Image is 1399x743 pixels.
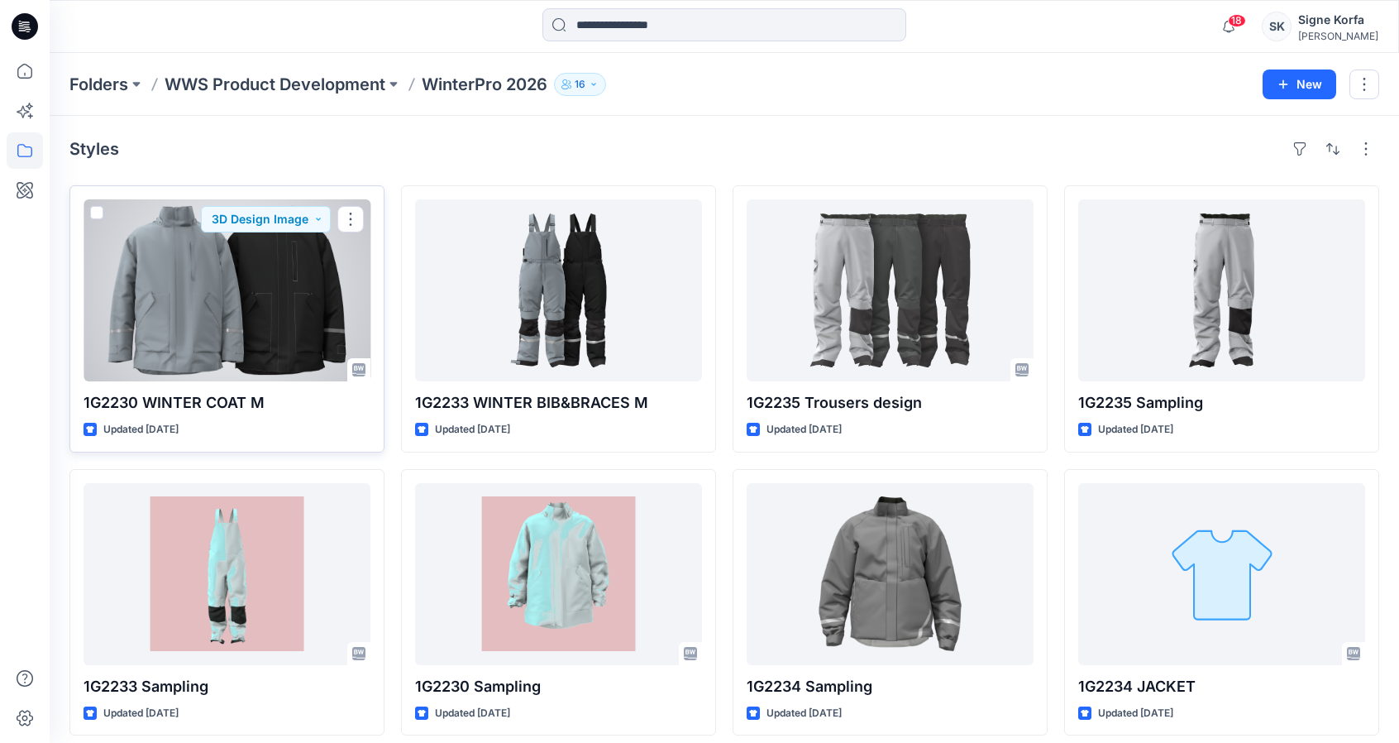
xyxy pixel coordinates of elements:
[747,675,1034,698] p: 1G2234 Sampling
[1078,199,1365,381] a: 1G2235 Sampling
[1078,675,1365,698] p: 1G2234 JACKET
[1078,391,1365,415] p: 1G2235 Sampling
[1098,421,1173,439] p: Updated [DATE]
[1078,483,1365,665] a: 1G2234 JACKET
[1098,705,1173,722] p: Updated [DATE]
[84,199,370,381] a: 1G2230 WINTER COAT M
[747,483,1034,665] a: 1G2234 Sampling
[103,421,179,439] p: Updated [DATE]
[1298,30,1378,42] div: [PERSON_NAME]
[415,483,702,665] a: 1G2230 Sampling
[415,199,702,381] a: 1G2233 WINTER BIB&BRACES M
[575,75,585,93] p: 16
[747,391,1034,415] p: 1G2235 Trousers design
[69,73,128,96] a: Folders
[747,199,1034,381] a: 1G2235 Trousers design
[415,391,702,415] p: 1G2233 WINTER BIB&BRACES M
[1228,14,1246,27] span: 18
[435,705,510,722] p: Updated [DATE]
[435,421,510,439] p: Updated [DATE]
[103,705,179,722] p: Updated [DATE]
[1298,10,1378,30] div: Signe Korfa
[84,675,370,698] p: 1G2233 Sampling
[415,675,702,698] p: 1G2230 Sampling
[69,139,119,159] h4: Styles
[165,73,385,96] a: WWS Product Development
[766,421,842,439] p: Updated [DATE]
[422,73,547,96] p: WinterPro 2026
[84,391,370,415] p: 1G2230 WINTER COAT M
[84,483,370,665] a: 1G2233 Sampling
[554,73,606,96] button: 16
[766,705,842,722] p: Updated [DATE]
[1263,70,1336,99] button: New
[1262,12,1292,41] div: SK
